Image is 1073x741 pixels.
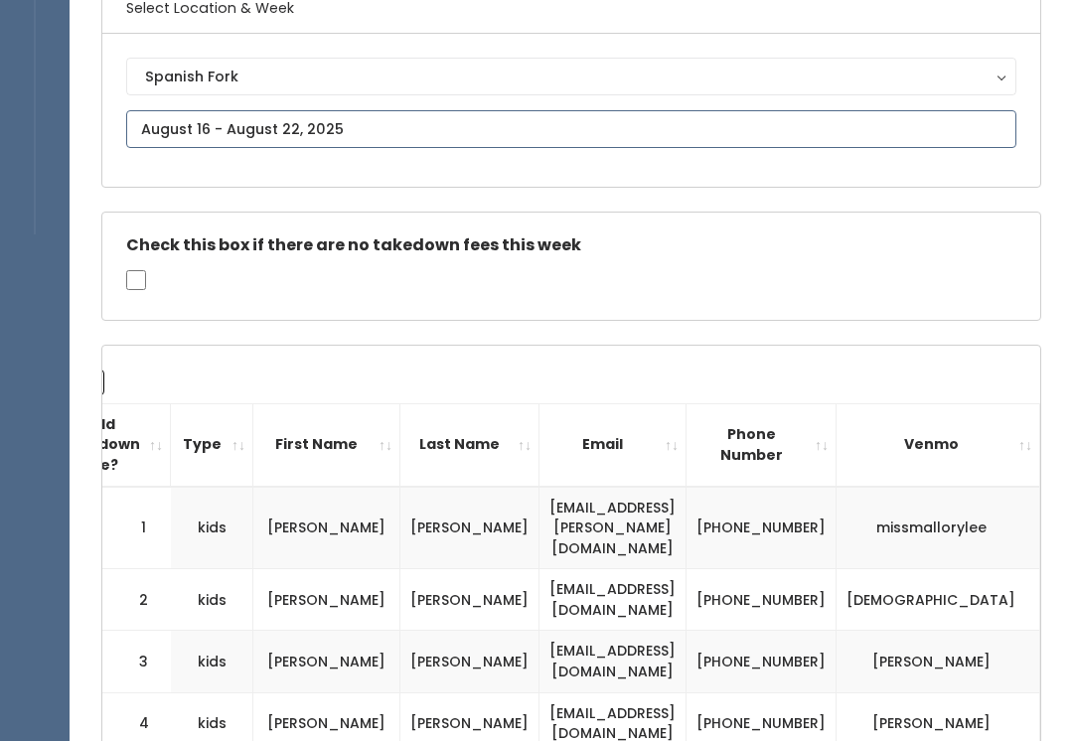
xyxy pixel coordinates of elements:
[687,488,837,570] td: [PHONE_NUMBER]
[687,404,837,487] th: Phone Number: activate to sort column ascending
[539,632,687,693] td: [EMAIL_ADDRESS][DOMAIN_NAME]
[253,570,400,632] td: [PERSON_NAME]
[171,632,253,693] td: kids
[102,632,172,693] td: 3
[400,570,539,632] td: [PERSON_NAME]
[171,570,253,632] td: kids
[539,404,687,487] th: Email: activate to sort column ascending
[400,488,539,570] td: [PERSON_NAME]
[539,488,687,570] td: [EMAIL_ADDRESS][PERSON_NAME][DOMAIN_NAME]
[171,488,253,570] td: kids
[687,632,837,693] td: [PHONE_NUMBER]
[253,632,400,693] td: [PERSON_NAME]
[400,632,539,693] td: [PERSON_NAME]
[837,488,1040,570] td: missmallorylee
[253,488,400,570] td: [PERSON_NAME]
[102,488,172,570] td: 1
[126,111,1016,149] input: August 16 - August 22, 2025
[400,404,539,487] th: Last Name: activate to sort column ascending
[253,404,400,487] th: First Name: activate to sort column ascending
[145,67,997,88] div: Spanish Fork
[837,570,1040,632] td: [DEMOGRAPHIC_DATA]
[102,570,172,632] td: 2
[539,570,687,632] td: [EMAIL_ADDRESS][DOMAIN_NAME]
[837,632,1040,693] td: [PERSON_NAME]
[171,404,253,487] th: Type: activate to sort column ascending
[837,404,1040,487] th: Venmo: activate to sort column ascending
[50,404,171,487] th: Add Takedown Fee?: activate to sort column ascending
[126,237,1016,255] h5: Check this box if there are no takedown fees this week
[687,570,837,632] td: [PHONE_NUMBER]
[126,59,1016,96] button: Spanish Fork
